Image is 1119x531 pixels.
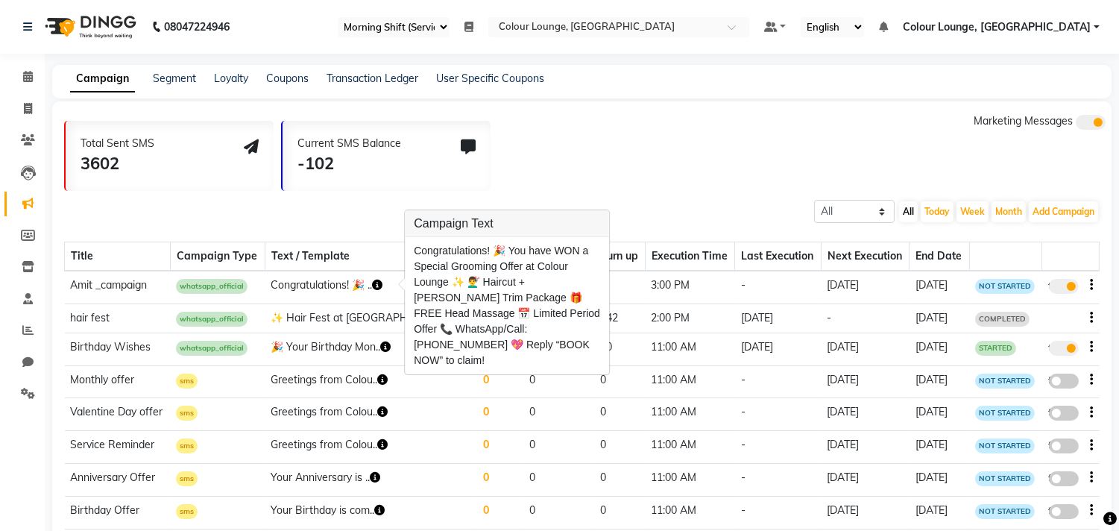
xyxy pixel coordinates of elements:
th: Text / Template [265,242,477,271]
div: Total Sent SMS [81,136,154,151]
td: 3:00 PM [645,271,735,304]
span: STARTED [975,341,1016,356]
a: User Specific Coupons [436,72,544,85]
td: Valentine Day offer [65,398,171,431]
label: false [1049,471,1079,486]
td: 0 [477,398,523,431]
label: true [1049,341,1079,356]
div: Current SMS Balance [297,136,401,151]
td: 0 [594,398,645,431]
td: [DATE] [821,463,910,496]
td: 0 [523,398,594,431]
td: [DATE] [821,496,910,529]
td: Your Anniversary is .. [265,463,477,496]
span: whatsapp_official [176,312,248,327]
th: Next Execution [821,242,910,271]
img: logo [38,6,140,48]
td: 0 [477,496,523,529]
label: true [1049,279,1079,294]
span: NOT STARTED [975,471,1035,486]
td: [DATE] [735,333,822,365]
td: 11:00 AM [645,398,735,431]
span: sms [176,504,198,519]
label: false [1049,374,1079,389]
td: 0 [477,431,523,464]
td: Your Birthday is com.. [265,496,477,529]
td: [DATE] [821,333,910,365]
button: Week [956,201,989,222]
td: [DATE] [910,333,969,365]
td: - [735,271,822,304]
label: false [1049,504,1079,519]
td: 11:00 AM [645,463,735,496]
td: [DATE] [910,431,969,464]
td: 0 [523,365,594,398]
span: sms [176,439,198,453]
span: whatsapp_official [176,341,248,356]
td: 🎉 Your Birthday Mon.. [265,333,477,365]
span: NOT STARTED [975,439,1035,453]
button: Today [921,201,953,222]
span: sms [176,406,198,421]
td: 10 [594,333,645,365]
td: 0 [477,463,523,496]
td: [DATE] [910,304,969,333]
b: 08047224946 [164,6,230,48]
h3: Campaign Text [405,210,609,237]
button: All [899,201,918,222]
span: Marketing Messages [974,114,1073,128]
span: whatsapp_official [176,279,248,294]
td: [DATE] [910,463,969,496]
td: ✨ Hair Fest at [GEOGRAPHIC_DATA].. [265,304,477,333]
td: 0 [523,431,594,464]
td: Greetings from Colou.. [265,365,477,398]
a: Coupons [266,72,309,85]
span: NOT STARTED [975,504,1035,519]
td: [DATE] [910,496,969,529]
td: - [735,365,822,398]
td: 0 [594,431,645,464]
span: NOT STARTED [975,279,1035,294]
td: [DATE] [821,271,910,304]
span: sms [176,471,198,486]
button: Month [992,201,1026,222]
td: 0 [594,365,645,398]
td: 11:00 AM [645,365,735,398]
td: 11:00 AM [645,496,735,529]
td: - [735,463,822,496]
th: Turn up [594,242,645,271]
td: hair fest [65,304,171,333]
button: Add Campaign [1029,201,1098,222]
td: 0 [594,463,645,496]
td: Birthday Offer [65,496,171,529]
span: Colour Lounge, [GEOGRAPHIC_DATA] [903,19,1091,35]
td: 142 [594,304,645,333]
td: 0 [523,496,594,529]
th: Title [65,242,171,271]
td: - [821,304,910,333]
td: 0 [477,365,523,398]
td: Birthday Wishes [65,333,171,365]
td: 2:00 PM [645,304,735,333]
a: Segment [153,72,196,85]
td: 11:00 AM [645,333,735,365]
td: Service Reminder [65,431,171,464]
th: Execution Time [645,242,735,271]
div: 3602 [81,151,154,176]
td: Congratulations! 🎉 .. [265,271,477,304]
td: - [735,398,822,431]
td: 0 [594,271,645,304]
label: false [1049,406,1079,421]
td: Amit _campaign [65,271,171,304]
td: [DATE] [735,304,822,333]
td: [DATE] [910,365,969,398]
span: sms [176,374,198,389]
td: 11:00 AM [645,431,735,464]
a: Campaign [70,66,135,92]
th: Campaign Type [170,242,265,271]
td: [DATE] [821,398,910,431]
label: false [1049,439,1079,453]
td: [DATE] [910,398,969,431]
td: 0 [594,496,645,529]
div: Congratulations! 🎉 You have WON a Special Grooming Offer at Colour Lounge ✨ 💇‍♂️ Haircut + [PERSO... [414,243,600,368]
